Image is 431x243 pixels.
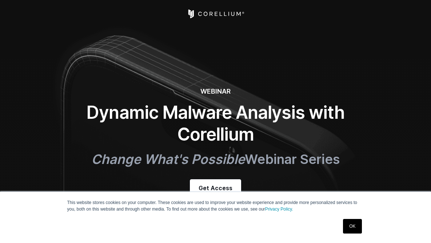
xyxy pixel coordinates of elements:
a: Corellium Home [187,9,244,18]
a: OK [343,219,362,234]
h2: Webinar Series [70,151,361,168]
h1: Dynamic Malware Analysis with Corellium [70,102,361,145]
a: Privacy Policy. [265,207,293,212]
h6: WEBINAR [70,87,361,96]
a: Get Access [190,179,241,197]
p: This website stores cookies on your computer. These cookies are used to improve your website expe... [67,199,364,212]
em: Change What's Possible [91,151,245,167]
span: Get Access [199,184,232,192]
